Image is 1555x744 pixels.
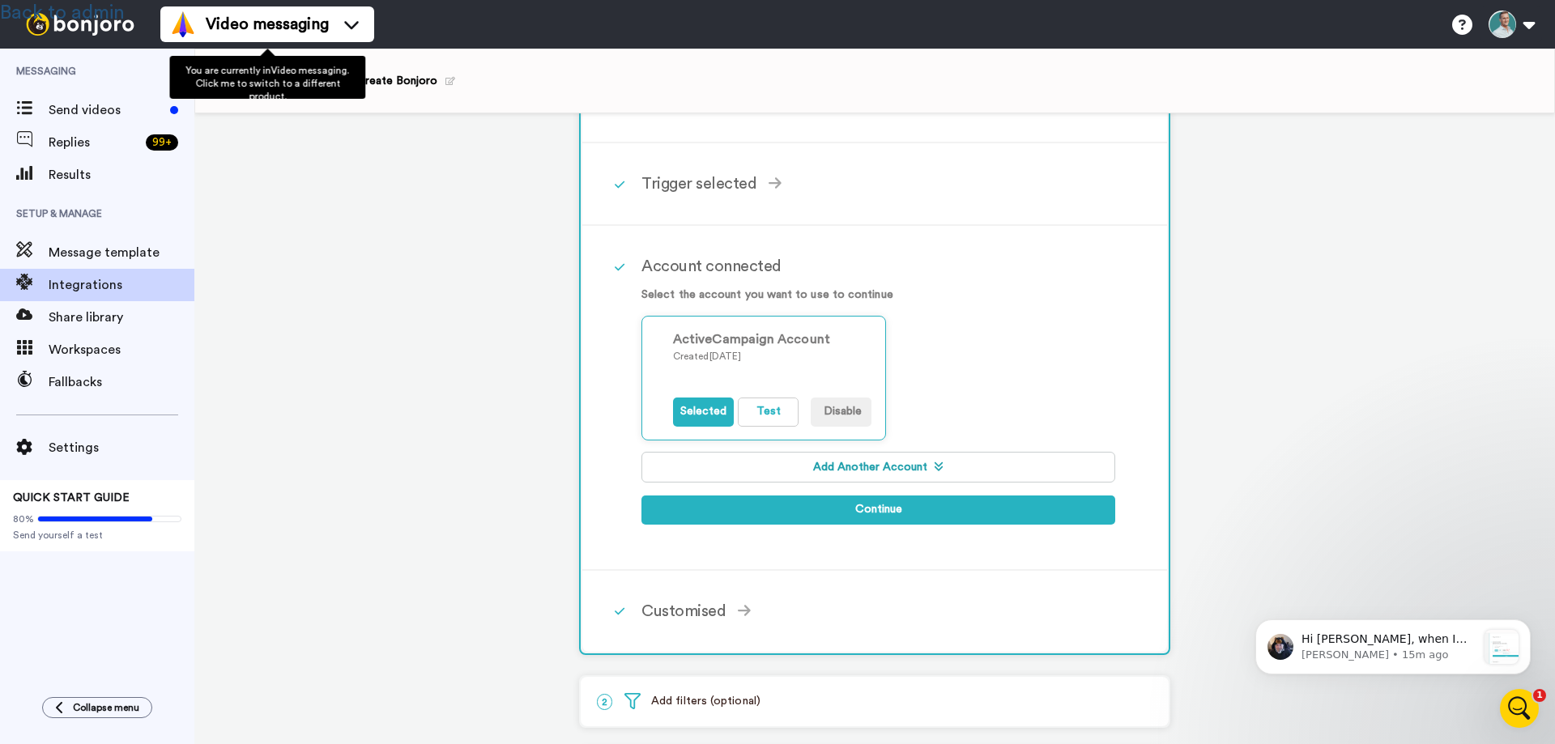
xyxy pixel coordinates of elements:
button: Selected [673,398,734,427]
div: Customised [641,599,1115,623]
div: 2Add filters (optional) [579,675,1170,728]
button: Collapse menu [42,697,152,718]
span: Results [49,165,194,185]
span: Integrations [49,275,194,295]
span: 1 [1533,689,1546,702]
span: Send videos [49,100,164,120]
span: 80% [13,512,34,525]
span: Video messaging [206,13,329,36]
span: Send yourself a test [13,529,181,542]
iframe: Intercom notifications message [1231,587,1555,700]
button: Test [738,398,799,427]
button: Continue [641,495,1115,525]
span: You are currently in Video messaging . Click me to switch to a different product. [185,66,349,101]
span: Workspaces [49,340,194,359]
p: Add filters (optional) [597,693,1152,710]
div: Customised [582,571,1167,652]
p: Created [DATE] [673,349,871,363]
span: Message template [49,243,194,262]
div: Trigger selected [582,143,1167,226]
span: Fallbacks [49,372,194,392]
p: Select the account you want to use to continue [641,287,1115,304]
div: Account connected [641,254,1115,278]
div: 99 + [146,134,178,151]
iframe: Intercom live chat [1500,689,1539,728]
span: Collapse menu [73,701,139,714]
button: Add Another Account [641,452,1115,483]
span: Settings [49,438,194,457]
span: 2 [597,694,612,710]
div: ActiveCampaign Account [673,329,871,349]
div: Trigger selected [641,172,1115,196]
img: filter.svg [624,693,641,709]
img: vm-color.svg [170,11,196,37]
span: Replies [49,133,139,152]
button: Disable [811,398,871,427]
span: QUICK START GUIDE [13,492,130,504]
span: Share library [49,308,194,327]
